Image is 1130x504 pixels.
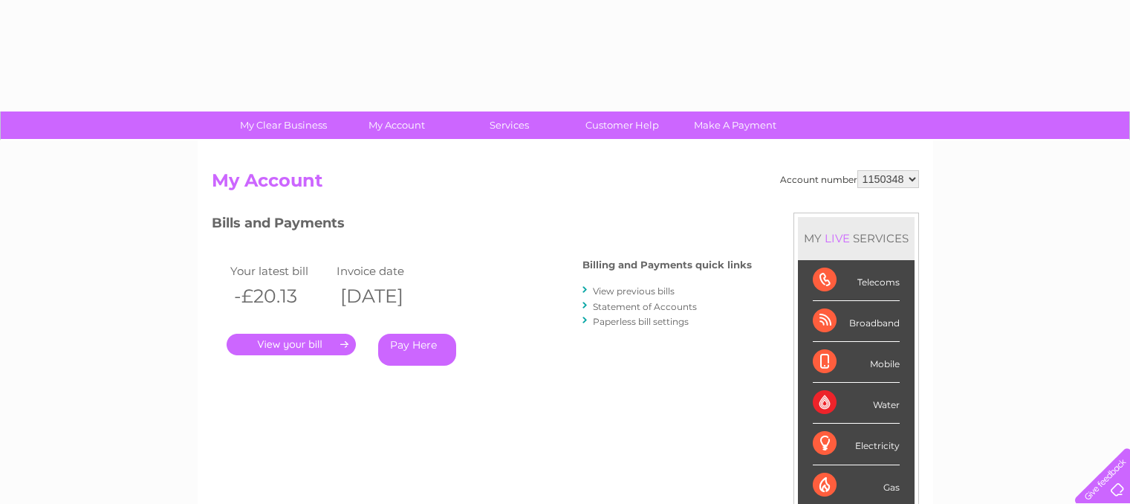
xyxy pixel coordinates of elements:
[822,231,853,245] div: LIVE
[227,334,356,355] a: .
[582,259,752,271] h4: Billing and Payments quick links
[813,383,900,424] div: Water
[813,342,900,383] div: Mobile
[335,112,458,139] a: My Account
[813,260,900,301] div: Telecoms
[227,281,334,311] th: -£20.13
[561,112,683,139] a: Customer Help
[227,261,334,281] td: Your latest bill
[813,301,900,342] div: Broadband
[593,301,697,312] a: Statement of Accounts
[333,281,440,311] th: [DATE]
[674,112,796,139] a: Make A Payment
[333,261,440,281] td: Invoice date
[813,424,900,465] div: Electricity
[222,112,345,139] a: My Clear Business
[448,112,571,139] a: Services
[212,213,752,239] h3: Bills and Payments
[593,285,675,297] a: View previous bills
[798,217,915,259] div: MY SERVICES
[212,170,919,198] h2: My Account
[593,316,689,327] a: Paperless bill settings
[378,334,456,366] a: Pay Here
[780,170,919,188] div: Account number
